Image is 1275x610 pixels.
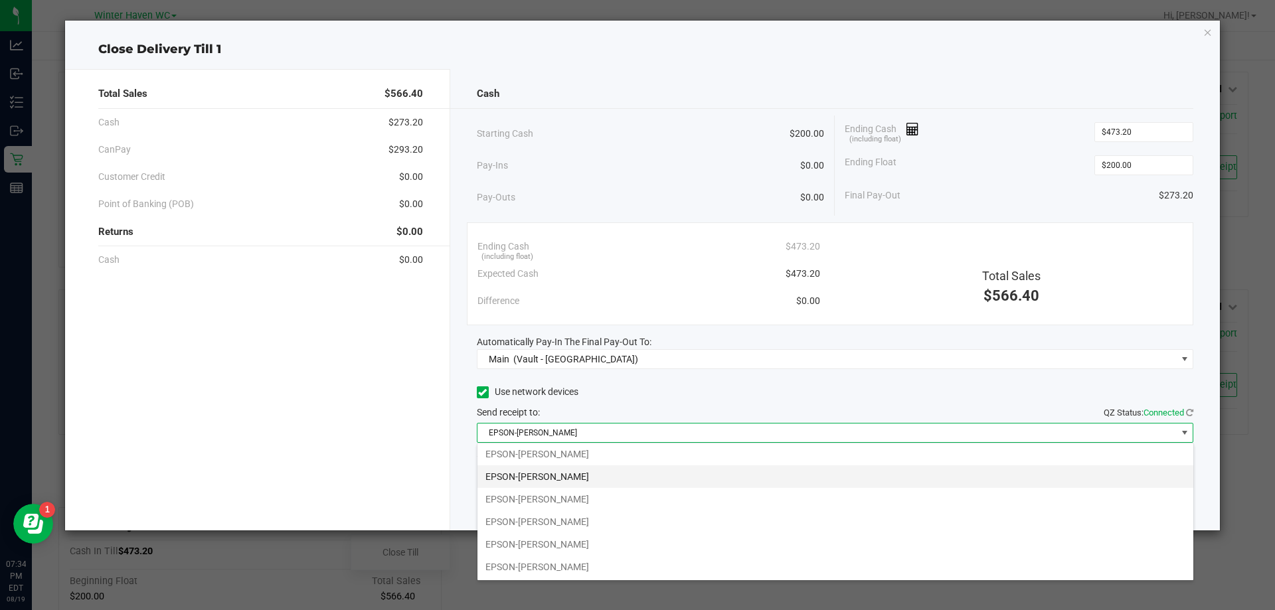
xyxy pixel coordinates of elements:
span: Difference [477,294,519,308]
span: $0.00 [800,191,824,204]
span: (Vault - [GEOGRAPHIC_DATA]) [513,354,638,364]
span: Main [489,354,509,364]
span: $0.00 [796,294,820,308]
span: $0.00 [399,197,423,211]
span: Final Pay-Out [845,189,900,202]
span: $473.20 [786,267,820,281]
span: Pay-Ins [477,159,508,173]
span: (including float) [849,134,901,145]
span: Customer Credit [98,170,165,184]
span: CanPay [98,143,131,157]
li: EPSON-[PERSON_NAME] [477,533,1193,556]
span: $273.20 [1159,189,1193,202]
span: $273.20 [388,115,423,129]
span: $200.00 [790,127,824,141]
li: EPSON-[PERSON_NAME] [477,465,1193,488]
iframe: Resource center unread badge [39,502,55,518]
span: $566.40 [983,287,1039,304]
span: EPSON-[PERSON_NAME] [477,423,1177,442]
span: $0.00 [399,253,423,267]
span: QZ Status: [1104,408,1193,418]
span: Ending Cash [477,240,529,254]
span: Total Sales [98,86,147,102]
li: EPSON-[PERSON_NAME] [477,488,1193,510]
span: Point of Banking (POB) [98,197,194,211]
span: Automatically Pay-In The Final Pay-Out To: [477,337,651,347]
span: Ending Cash [845,122,919,142]
div: Close Delivery Till 1 [65,40,1221,58]
span: $566.40 [384,86,423,102]
span: (including float) [481,252,533,263]
span: $0.00 [399,170,423,184]
span: Total Sales [982,269,1041,283]
span: $293.20 [388,143,423,157]
span: Ending Float [845,155,896,175]
span: $0.00 [800,159,824,173]
span: Expected Cash [477,267,539,281]
li: EPSON-[PERSON_NAME] [477,510,1193,533]
span: $0.00 [396,224,423,240]
span: Connected [1144,408,1184,418]
span: Starting Cash [477,127,533,141]
span: Cash [477,86,499,102]
span: Cash [98,253,120,267]
span: Cash [98,115,120,129]
li: EPSON-[PERSON_NAME] [477,556,1193,578]
div: Returns [98,218,423,246]
label: Use network devices [477,385,578,399]
span: Send receipt to: [477,407,540,418]
span: $473.20 [786,240,820,254]
span: Pay-Outs [477,191,515,204]
li: EPSON-[PERSON_NAME] [477,443,1193,465]
iframe: Resource center [13,504,53,544]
